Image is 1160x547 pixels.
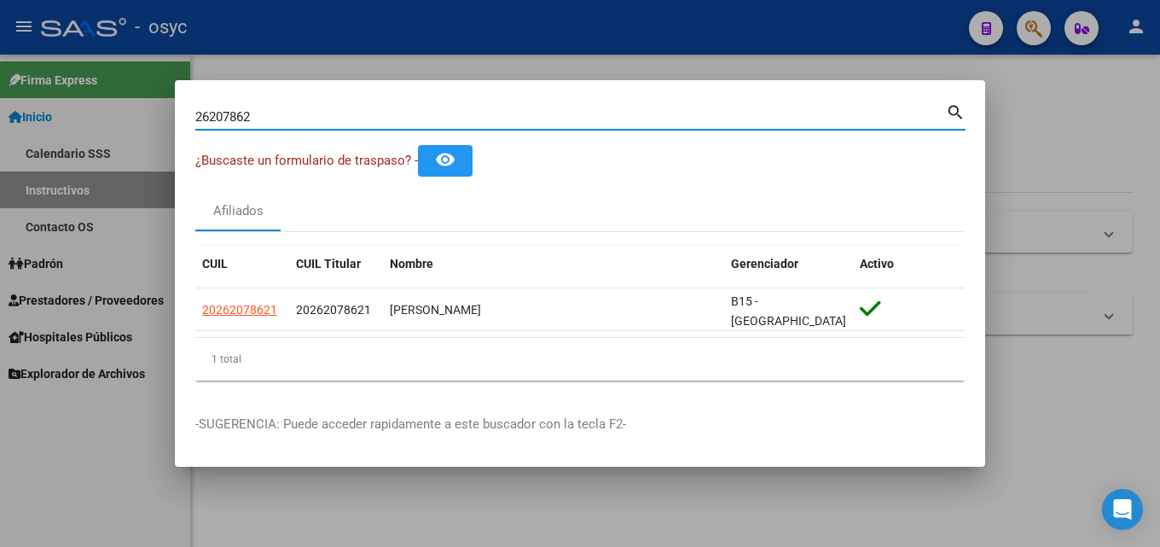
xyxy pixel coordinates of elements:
[853,246,965,282] datatable-header-cell: Activo
[296,303,371,317] span: 20262078621
[724,246,853,282] datatable-header-cell: Gerenciador
[289,246,383,282] datatable-header-cell: CUIL Titular
[1102,489,1143,530] div: Open Intercom Messenger
[731,257,798,271] span: Gerenciador
[383,246,724,282] datatable-header-cell: Nombre
[195,153,418,168] span: ¿Buscaste un formulario de traspaso? -
[296,257,361,271] span: CUIL Titular
[946,101,966,121] mat-icon: search
[195,246,289,282] datatable-header-cell: CUIL
[202,257,228,271] span: CUIL
[860,257,894,271] span: Activo
[731,294,846,328] span: B15 - [GEOGRAPHIC_DATA]
[195,338,965,381] div: 1 total
[202,303,277,317] span: 20262078621
[195,415,965,434] p: -SUGERENCIA: Puede acceder rapidamente a este buscador con la tecla F2-
[390,300,717,320] div: [PERSON_NAME]
[435,149,455,170] mat-icon: remove_red_eye
[390,257,433,271] span: Nombre
[213,201,264,221] div: Afiliados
